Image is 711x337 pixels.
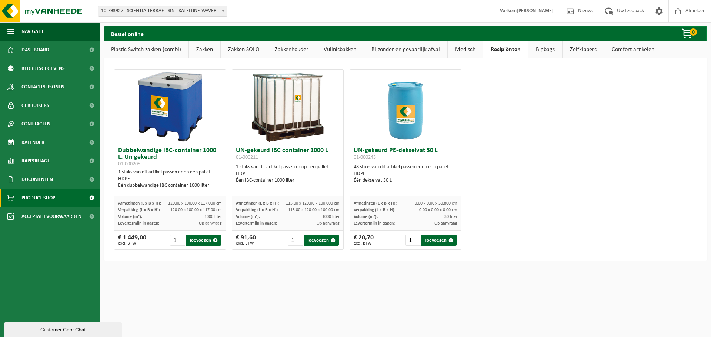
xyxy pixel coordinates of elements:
[21,189,55,207] span: Product Shop
[288,235,303,246] input: 1
[118,235,146,246] div: € 1 449,00
[21,22,44,41] span: Navigatie
[448,41,483,58] a: Medisch
[354,171,457,177] div: HDPE
[317,221,340,226] span: Op aanvraag
[419,208,457,212] span: 0.00 x 0.00 x 0.00 cm
[604,41,662,58] a: Comfort artikelen
[118,221,159,226] span: Levertermijn in dagen:
[21,96,49,115] span: Gebruikers
[670,26,707,41] button: 0
[236,171,340,177] div: HDPE
[405,235,421,246] input: 1
[98,6,227,16] span: 10-793927 - SCIENTIA TERRAE - SINT-KATELIJNE-WAVER
[170,208,222,212] span: 120.00 x 100.00 x 117.00 cm
[434,221,457,226] span: Op aanvraag
[421,235,457,246] button: Toevoegen
[251,70,325,144] img: 01-000211
[118,215,142,219] span: Volume (m³):
[204,215,222,219] span: 1000 liter
[170,235,185,246] input: 1
[118,176,222,182] div: HDPE
[236,235,256,246] div: € 91,60
[104,41,188,58] a: Plastic Switch zakken (combi)
[354,177,457,184] div: Één dekselvat 30 L
[415,201,457,206] span: 0.00 x 0.00 x 50.800 cm
[354,235,374,246] div: € 20,70
[118,169,222,189] div: 1 stuks van dit artikel passen er op een pallet
[354,241,374,246] span: excl. BTW
[563,41,604,58] a: Zelfkippers
[199,221,222,226] span: Op aanvraag
[304,235,339,246] button: Toevoegen
[21,115,50,133] span: Contracten
[354,164,457,184] div: 48 stuks van dit artikel passen er op een pallet
[354,201,397,206] span: Afmetingen (L x B x H):
[21,170,53,189] span: Documenten
[354,221,395,226] span: Levertermijn in dagen:
[21,133,44,152] span: Kalender
[288,208,340,212] span: 115.00 x 120.00 x 100.00 cm
[236,215,260,219] span: Volume (m³):
[267,41,316,58] a: Zakkenhouder
[236,208,278,212] span: Verpakking (L x B x H):
[354,155,376,160] span: 01-000243
[368,70,443,144] img: 01-000243
[118,201,161,206] span: Afmetingen (L x B x H):
[21,59,65,78] span: Bedrijfsgegevens
[21,41,49,59] span: Dashboard
[118,208,160,212] span: Verpakking (L x B x H):
[98,6,227,17] span: 10-793927 - SCIENTIA TERRAE - SINT-KATELIJNE-WAVER
[133,70,207,144] img: 01-000205
[322,215,340,219] span: 1000 liter
[168,201,222,206] span: 120.00 x 100.00 x 117.000 cm
[221,41,267,58] a: Zakken SOLO
[236,241,256,246] span: excl. BTW
[236,155,258,160] span: 01-000211
[354,208,395,212] span: Verpakking (L x B x H):
[21,207,81,226] span: Acceptatievoorwaarden
[118,161,140,167] span: 01-000205
[118,147,222,167] h3: Dubbelwandige IBC-container 1000 L, Un gekeurd
[316,41,364,58] a: Vuilnisbakken
[21,78,64,96] span: Contactpersonen
[236,177,340,184] div: Één IBC-container 1000 liter
[236,221,277,226] span: Levertermijn in dagen:
[483,41,528,58] a: Recipiënten
[118,182,222,189] div: Één dubbelwandige IBC container 1000 liter
[186,235,221,246] button: Toevoegen
[236,201,279,206] span: Afmetingen (L x B x H):
[690,28,697,36] span: 0
[354,147,457,162] h3: UN-gekeurd PE-dekselvat 30 L
[236,164,340,184] div: 1 stuks van dit artikel passen er op een pallet
[354,215,378,219] span: Volume (m³):
[236,147,340,162] h3: UN-gekeurd IBC container 1000 L
[4,321,124,337] iframe: chat widget
[444,215,457,219] span: 30 liter
[286,201,340,206] span: 115.00 x 120.00 x 100.000 cm
[118,241,146,246] span: excl. BTW
[364,41,447,58] a: Bijzonder en gevaarlijk afval
[104,26,151,41] h2: Bestel online
[21,152,50,170] span: Rapportage
[517,8,554,14] strong: [PERSON_NAME]
[189,41,220,58] a: Zakken
[528,41,562,58] a: Bigbags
